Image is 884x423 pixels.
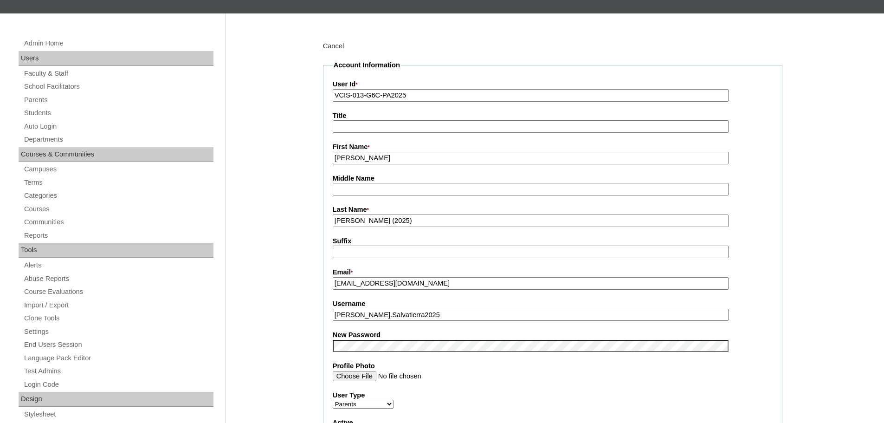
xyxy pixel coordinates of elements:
a: Categories [23,190,213,202]
label: Username [333,299,773,309]
a: Parents [23,94,213,106]
a: Courses [23,203,213,215]
a: School Facilitators [23,81,213,92]
a: Admin Home [23,38,213,49]
label: User Id [333,79,773,90]
legend: Account Information [333,60,401,70]
a: Students [23,107,213,119]
div: Design [19,392,213,407]
a: Auto Login [23,121,213,132]
a: Clone Tools [23,312,213,324]
a: Departments [23,134,213,145]
a: End Users Session [23,339,213,351]
label: Email [333,267,773,278]
label: Title [333,111,773,121]
a: Cancel [323,42,344,50]
label: New Password [333,330,773,340]
a: Reports [23,230,213,241]
a: Import / Export [23,299,213,311]
a: Abuse Reports [23,273,213,285]
a: Communities [23,216,213,228]
label: Last Name [333,205,773,215]
label: User Type [333,390,773,400]
label: First Name [333,142,773,152]
a: Course Evaluations [23,286,213,298]
a: Campuses [23,163,213,175]
a: Login Code [23,379,213,390]
div: Courses & Communities [19,147,213,162]
label: Middle Name [333,174,773,183]
a: Faculty & Staff [23,68,213,79]
a: Settings [23,326,213,338]
a: Terms [23,177,213,189]
div: Tools [19,243,213,258]
label: Profile Photo [333,361,773,371]
a: Language Pack Editor [23,352,213,364]
a: Stylesheet [23,409,213,420]
a: Alerts [23,260,213,271]
div: Users [19,51,213,66]
label: Suffix [333,236,773,246]
a: Test Admins [23,365,213,377]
